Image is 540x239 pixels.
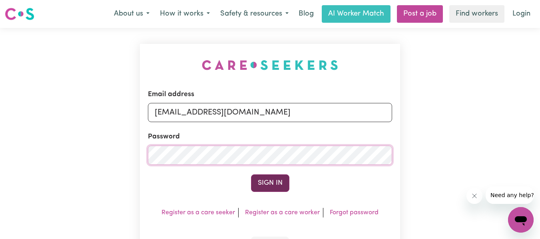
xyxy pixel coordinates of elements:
[109,6,155,22] button: About us
[330,209,379,216] a: Forgot password
[251,174,289,192] button: Sign In
[148,103,393,122] input: Email address
[449,5,504,23] a: Find workers
[466,188,482,204] iframe: Close message
[5,6,48,12] span: Need any help?
[5,5,34,23] a: Careseekers logo
[322,5,391,23] a: AI Worker Match
[215,6,294,22] button: Safety & resources
[397,5,443,23] a: Post a job
[245,209,320,216] a: Register as a care worker
[155,6,215,22] button: How it works
[508,207,534,233] iframe: Button to launch messaging window
[294,5,319,23] a: Blog
[161,209,235,216] a: Register as a care seeker
[148,132,180,142] label: Password
[5,7,34,21] img: Careseekers logo
[148,89,194,100] label: Email address
[508,5,535,23] a: Login
[486,186,534,204] iframe: Message from company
